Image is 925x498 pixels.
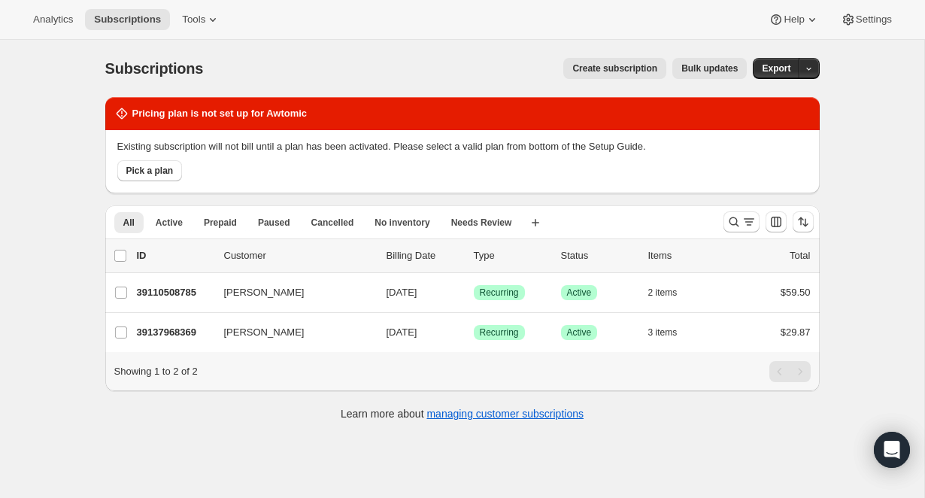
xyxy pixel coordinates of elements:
p: Existing subscription will not bill until a plan has been activated. Please select a valid plan f... [117,139,808,154]
button: Tools [173,9,229,30]
span: Tools [182,14,205,26]
div: Type [474,248,549,263]
nav: Pagination [769,361,811,382]
span: Active [156,217,183,229]
span: Help [784,14,804,26]
span: Prepaid [204,217,237,229]
span: Active [567,287,592,299]
button: Search and filter results [723,211,760,232]
span: Pick a plan [126,165,174,177]
button: Subscriptions [85,9,170,30]
span: 3 items [648,326,678,339]
span: Recurring [480,326,519,339]
button: Customize table column order and visibility [766,211,787,232]
button: Settings [832,9,901,30]
span: [PERSON_NAME] [224,285,305,300]
span: $29.87 [781,326,811,338]
div: Open Intercom Messenger [874,432,910,468]
p: ID [137,248,212,263]
button: 3 items [648,322,694,343]
span: Paused [258,217,290,229]
button: Export [753,58,799,79]
span: No inventory [375,217,429,229]
p: Status [561,248,636,263]
span: Cancelled [311,217,354,229]
div: IDCustomerBilling DateTypeStatusItemsTotal [137,248,811,263]
button: 2 items [648,282,694,303]
span: [PERSON_NAME] [224,325,305,340]
span: [DATE] [387,326,417,338]
span: Active [567,326,592,339]
p: 39110508785 [137,285,212,300]
span: Export [762,62,790,74]
span: Recurring [480,287,519,299]
button: [PERSON_NAME] [215,320,365,345]
span: All [123,217,135,229]
span: Settings [856,14,892,26]
div: 39110508785[PERSON_NAME][DATE]SuccessRecurringSuccessActive2 items$59.50 [137,282,811,303]
p: Showing 1 to 2 of 2 [114,364,198,379]
span: Needs Review [451,217,512,229]
span: Subscriptions [94,14,161,26]
button: Create new view [523,212,547,233]
p: Customer [224,248,375,263]
button: Bulk updates [672,58,747,79]
span: Analytics [33,14,73,26]
button: Pick a plan [117,160,183,181]
h2: Pricing plan is not set up for Awtomic [132,106,308,121]
span: Create subscription [572,62,657,74]
span: Subscriptions [105,60,204,77]
button: Analytics [24,9,82,30]
button: [PERSON_NAME] [215,281,365,305]
p: Learn more about [341,406,584,421]
button: Create subscription [563,58,666,79]
span: Bulk updates [681,62,738,74]
span: [DATE] [387,287,417,298]
a: managing customer subscriptions [426,408,584,420]
button: Sort the results [793,211,814,232]
span: 2 items [648,287,678,299]
p: 39137968369 [137,325,212,340]
div: Items [648,248,723,263]
p: Total [790,248,810,263]
div: 39137968369[PERSON_NAME][DATE]SuccessRecurringSuccessActive3 items$29.87 [137,322,811,343]
p: Billing Date [387,248,462,263]
span: $59.50 [781,287,811,298]
button: Help [760,9,828,30]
